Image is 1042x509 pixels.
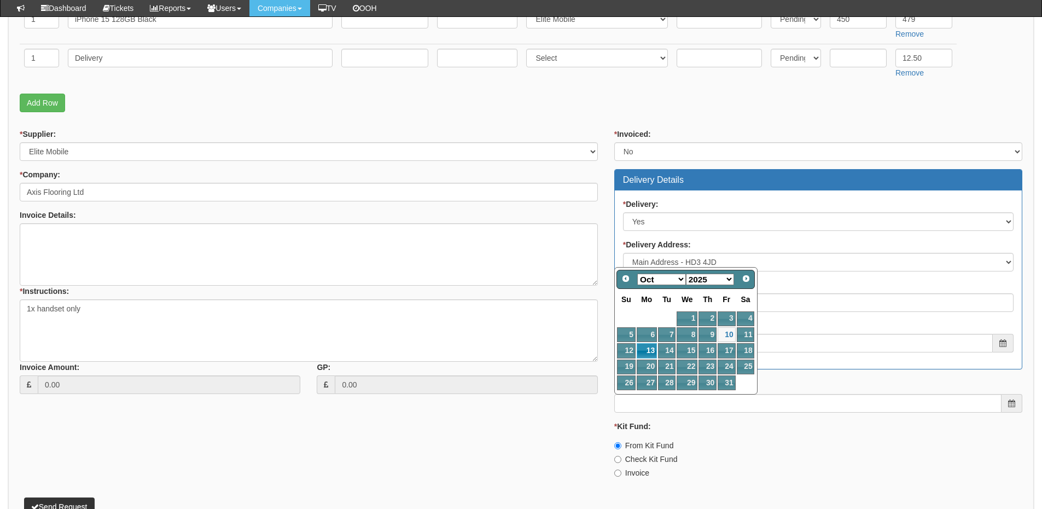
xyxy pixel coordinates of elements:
[621,295,631,304] span: Sunday
[637,375,657,390] a: 27
[677,311,697,326] a: 1
[623,199,659,210] label: Delivery:
[698,375,717,390] a: 30
[677,360,697,374] a: 22
[741,295,750,304] span: Saturday
[617,343,636,358] a: 12
[682,295,693,304] span: Wednesday
[20,362,79,373] label: Invoice Amount:
[698,327,717,342] a: 9
[718,311,735,326] a: 3
[20,129,56,140] label: Supplier:
[614,456,621,463] input: Check Kit Fund
[618,271,633,287] a: Prev
[658,343,676,358] a: 14
[637,327,657,342] a: 6
[614,454,678,465] label: Check Kit Fund
[677,343,697,358] a: 15
[621,274,630,283] span: Prev
[738,271,754,287] a: Next
[617,360,636,374] a: 19
[698,360,717,374] a: 23
[698,311,717,326] a: 2
[20,169,60,180] label: Company:
[718,360,735,374] a: 24
[623,175,1014,185] h3: Delivery Details
[677,327,697,342] a: 8
[658,360,676,374] a: 21
[20,94,65,112] a: Add Row
[737,327,755,342] a: 11
[614,467,649,478] label: Invoice
[623,239,691,250] label: Delivery Address:
[895,30,924,38] a: Remove
[658,327,676,342] a: 7
[614,421,651,432] label: Kit Fund:
[20,286,69,297] label: Instructions:
[742,274,750,283] span: Next
[703,295,712,304] span: Thursday
[895,68,924,77] a: Remove
[617,327,636,342] a: 5
[641,295,652,304] span: Monday
[662,295,671,304] span: Tuesday
[614,470,621,477] input: Invoice
[718,327,735,342] a: 10
[718,343,735,358] a: 17
[614,129,651,140] label: Invoiced:
[723,295,730,304] span: Friday
[637,360,657,374] a: 20
[617,375,636,390] a: 26
[20,210,76,221] label: Invoice Details:
[677,375,697,390] a: 29
[637,343,657,358] a: 13
[718,375,735,390] a: 31
[698,343,717,358] a: 16
[658,375,676,390] a: 28
[614,442,621,449] input: From Kit Fund
[737,343,755,358] a: 18
[737,360,755,374] a: 25
[737,311,755,326] a: 4
[317,362,330,373] label: GP:
[614,440,674,451] label: From Kit Fund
